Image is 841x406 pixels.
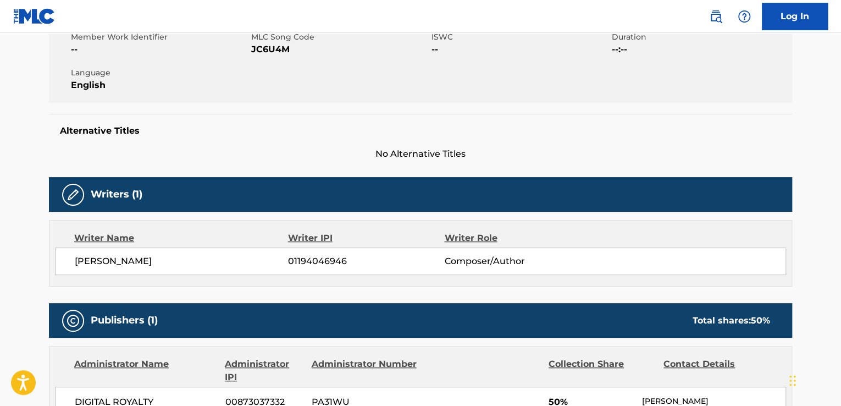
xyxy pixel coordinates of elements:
span: JC6U4M [251,43,429,56]
img: MLC Logo [13,8,56,24]
span: No Alternative Titles [49,147,792,161]
iframe: Chat Widget [786,353,841,406]
div: Administrator IPI [225,358,303,384]
div: Writer Name [74,232,288,245]
div: Drag [789,364,796,397]
div: Administrator Number [311,358,418,384]
span: Duration [612,31,789,43]
span: English [71,79,248,92]
span: Language [71,67,248,79]
img: Publishers [67,314,80,327]
h5: Publishers (1) [91,314,158,327]
span: [PERSON_NAME] [75,255,288,268]
img: help [738,10,751,23]
img: search [709,10,722,23]
div: Contact Details [663,358,770,384]
span: Member Work Identifier [71,31,248,43]
div: Collection Share [549,358,655,384]
div: Administrator Name [74,358,217,384]
span: Composer/Author [444,255,587,268]
div: Help [733,6,755,28]
h5: Alternative Titles [60,125,781,136]
div: Writer Role [444,232,587,245]
span: ISWC [431,31,609,43]
span: MLC Song Code [251,31,429,43]
span: 50 % [751,315,770,326]
div: Writer IPI [288,232,445,245]
span: -- [71,43,248,56]
h5: Writers (1) [91,188,142,201]
div: Total shares: [693,314,770,327]
a: Public Search [705,6,727,28]
img: Writers [67,188,80,201]
a: Log In [762,3,828,30]
span: 01194046946 [288,255,444,268]
span: -- [431,43,609,56]
span: --:-- [612,43,789,56]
